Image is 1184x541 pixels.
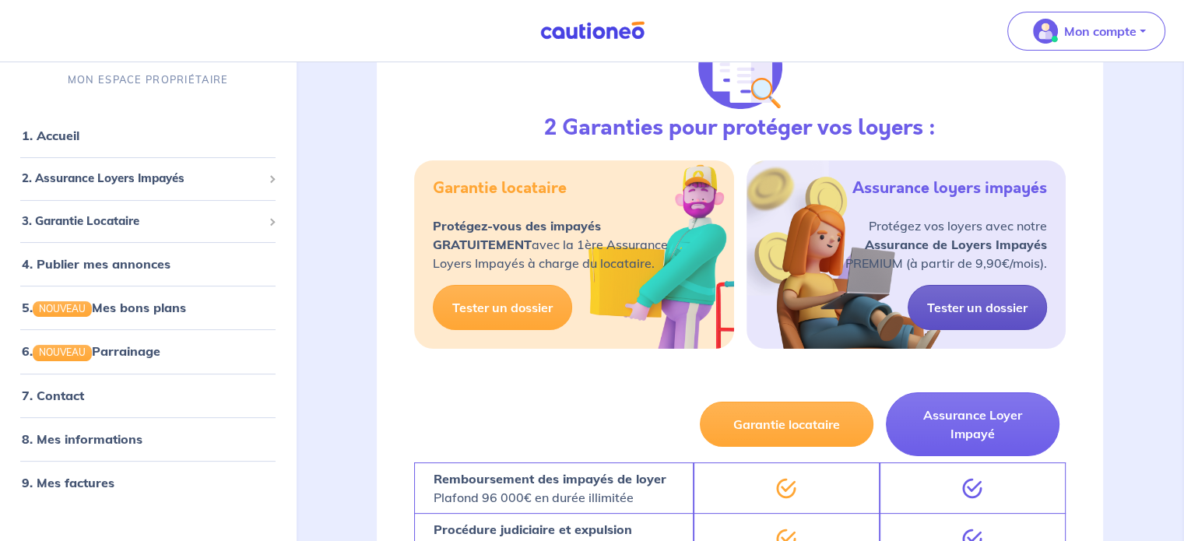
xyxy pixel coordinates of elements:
div: 3. Garantie Locataire [6,206,290,237]
p: Protégez vos loyers avec notre PREMIUM (à partir de 9,90€/mois). [845,216,1047,272]
p: Plafond 96 000€ en durée illimitée [434,469,666,507]
span: 3. Garantie Locataire [22,213,262,230]
img: justif-loupe [698,25,782,109]
div: 5.NOUVEAUMes bons plans [6,293,290,324]
h3: 2 Garanties pour protéger vos loyers : [544,115,936,142]
a: 6.NOUVEAUParrainage [22,344,160,360]
strong: Remboursement des impayés de loyer [434,471,666,487]
button: Garantie locataire [700,402,873,447]
a: 9. Mes factures [22,475,114,490]
a: Tester un dossier [908,285,1047,330]
div: 4. Publier mes annonces [6,249,290,280]
img: Cautioneo [534,21,651,40]
h5: Garantie locataire [433,179,567,198]
strong: Assurance de Loyers Impayés [865,237,1047,252]
span: 2. Assurance Loyers Impayés [22,170,262,188]
p: Mon compte [1064,22,1137,40]
div: 9. Mes factures [6,467,290,498]
a: 1. Accueil [22,128,79,144]
a: 5.NOUVEAUMes bons plans [22,300,186,316]
strong: Protégez-vous des impayés GRATUITEMENT [433,218,601,252]
div: 1. Accueil [6,121,290,152]
h5: Assurance loyers impayés [852,179,1047,198]
div: 8. Mes informations [6,423,290,455]
a: 7. Contact [22,388,84,403]
img: illu_account_valid_menu.svg [1033,19,1058,44]
div: 2. Assurance Loyers Impayés [6,164,290,195]
button: Assurance Loyer Impayé [886,392,1059,456]
a: 4. Publier mes annonces [22,257,170,272]
a: Tester un dossier [433,285,572,330]
button: illu_account_valid_menu.svgMon compte [1007,12,1165,51]
strong: Procédure judiciaire et expulsion [434,522,632,537]
p: MON ESPACE PROPRIÉTAIRE [68,73,228,88]
p: avec la 1ère Assurance Loyers Impayés à charge du locataire. [433,216,668,272]
div: 6.NOUVEAUParrainage [6,336,290,367]
div: 7. Contact [6,380,290,411]
a: 8. Mes informations [22,431,142,447]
